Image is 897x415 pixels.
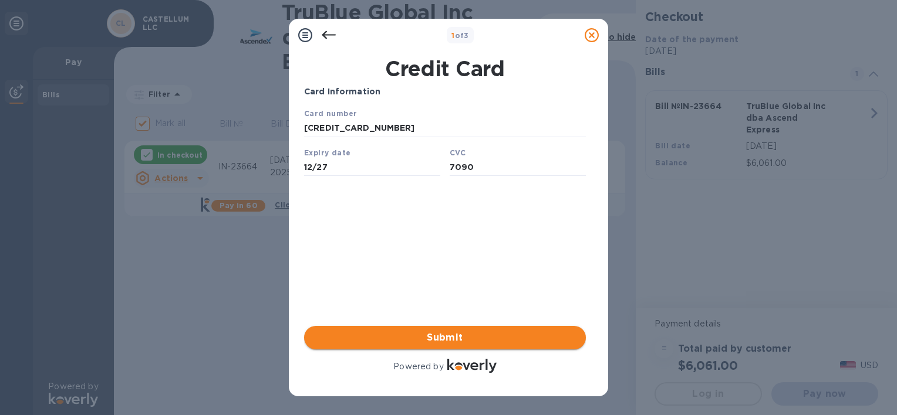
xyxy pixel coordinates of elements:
[451,31,469,40] b: of 3
[313,331,576,345] span: Submit
[447,359,497,373] img: Logo
[299,56,591,81] h1: Credit Card
[304,326,586,349] button: Submit
[393,360,443,373] p: Powered by
[304,87,380,96] b: Card Information
[451,31,454,40] span: 1
[304,107,586,176] iframe: Your browser does not support iframes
